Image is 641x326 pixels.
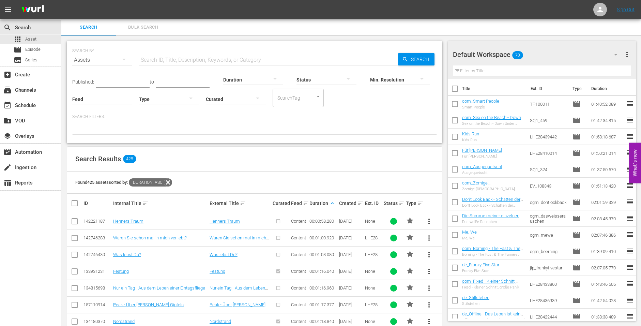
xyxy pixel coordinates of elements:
[527,194,570,210] td: ogm_dontlookback
[626,296,634,304] span: reorder
[210,302,268,312] a: Peak - Über [PERSON_NAME] Gipfeln
[573,182,581,190] span: Episode
[3,148,12,156] span: Automation
[339,199,363,207] div: Created
[462,279,518,289] a: com_Fixed - Kleiner Schnitt, große Panik
[527,309,570,325] td: LHE28422444
[573,198,581,206] span: Episode
[527,260,570,276] td: jip_frankyfivestar
[291,235,306,240] span: Content
[527,161,570,178] td: SQ1_324
[210,285,268,296] a: Nur ein Tag - Aus dem Leben einer Eintagsfliege
[406,199,418,207] div: Type
[425,301,433,309] span: more_vert
[626,280,634,288] span: reorder
[365,302,380,317] span: LHE28410939_fc
[527,276,570,292] td: LHE28433860
[291,319,306,324] span: Content
[25,36,36,43] span: Asset
[589,309,626,325] td: 01:38:38.489
[3,24,12,32] span: Search
[527,292,570,309] td: LHE28436939
[113,219,143,224] a: Henners Traum
[573,231,581,239] span: Episode
[25,46,41,53] span: Episode
[527,96,570,112] td: TP100011
[425,234,433,242] span: more_vert
[83,235,111,240] div: 142746283
[339,319,363,324] div: [DATE]
[83,252,111,257] div: 142746430
[526,79,569,98] th: Ext. ID
[629,143,641,183] button: Open Feedback Widget
[462,220,525,224] div: Das weiße Rauschen
[3,86,12,94] span: Channels
[25,57,37,63] span: Series
[72,50,132,70] div: Assets
[421,280,437,296] button: more_vert
[406,250,414,258] span: PROMO
[113,235,187,240] a: Waren Sie schon mal in mich verliebt?
[3,163,12,172] span: Ingestion
[113,269,129,274] a: Festung
[617,7,635,12] a: Sign Out
[406,283,414,292] span: PROMO
[462,295,489,300] a: de_Stillstehen
[4,5,12,14] span: menu
[573,100,581,108] span: Episode
[623,46,631,63] button: more_vert
[291,219,306,224] span: Content
[589,276,626,292] td: 01:43:46.505
[425,217,433,225] span: more_vert
[527,227,570,243] td: ogm_mewe
[462,148,502,153] a: Für [PERSON_NAME]
[3,101,12,109] span: Schedule
[589,112,626,129] td: 01:42:34.815
[339,302,363,307] div: [DATE]
[462,285,525,290] div: Fixed - Kleiner Schnitt, große Panik
[453,45,624,64] div: Default Workspace
[589,161,626,178] td: 01:37:50.570
[83,319,111,324] div: 134180370
[626,198,634,206] span: reorder
[240,200,246,206] span: sort
[589,178,626,194] td: 01:51:13.420
[626,149,634,157] span: reorder
[291,269,306,274] span: Content
[398,53,434,65] button: Search
[626,263,634,271] span: reorder
[626,132,634,140] span: reorder
[339,285,363,291] div: [DATE]
[406,217,414,225] span: PROMO
[589,96,626,112] td: 01:40:52.089
[65,24,112,31] span: Search
[462,154,502,159] div: Für [PERSON_NAME]
[573,214,581,223] span: Episode
[589,194,626,210] td: 02:01:59.329
[309,199,337,207] div: Duration
[406,267,414,275] span: PROMO
[339,252,363,257] div: [DATE]
[291,199,307,207] div: Feed
[399,200,405,206] span: sort
[462,203,525,208] div: Don't Look Back - Schatten der Vergangenheit
[573,247,581,255] span: Episode
[120,24,166,31] span: Bulk Search
[421,213,437,229] button: more_vert
[626,231,634,239] span: reorder
[417,200,424,206] span: sort
[75,155,121,163] span: Search Results
[14,35,22,43] span: Asset
[3,71,12,79] span: Create
[425,251,433,259] span: more_vert
[72,114,437,120] p: Search Filters:
[573,313,581,321] span: Episode
[309,285,337,291] div: 00:01:16.960
[210,252,238,257] a: Was lebst Du?
[113,199,208,207] div: Internal Title
[315,93,321,100] button: Open
[113,285,205,291] a: Nur ein Tag - Aus dem Leben einer Eintagsfliege
[329,200,335,206] span: keyboard_arrow_up
[462,164,502,169] a: com_Ausgequetscht
[462,229,477,235] a: Me, We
